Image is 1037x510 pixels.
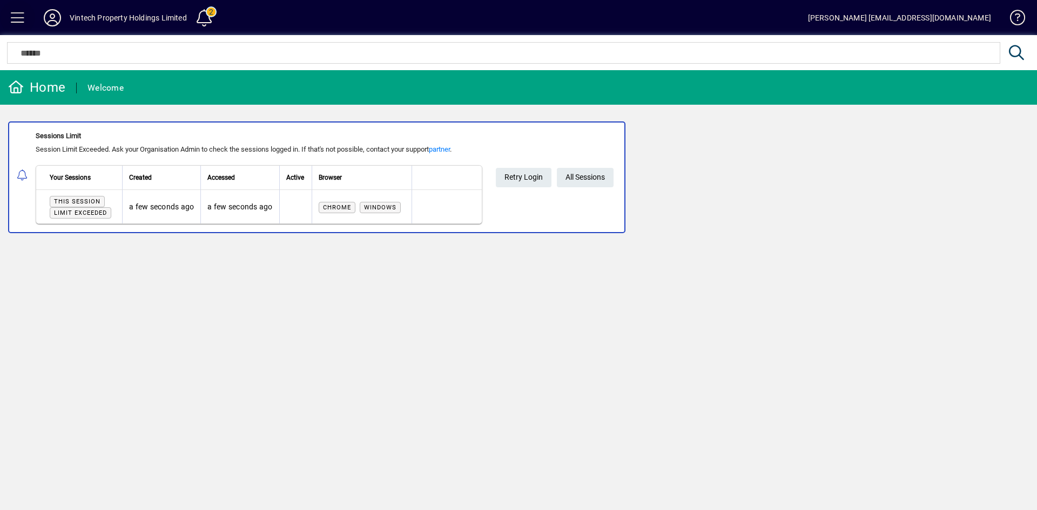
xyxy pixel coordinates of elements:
span: Limit exceeded [54,209,107,216]
span: All Sessions [565,168,605,186]
div: [PERSON_NAME] [EMAIL_ADDRESS][DOMAIN_NAME] [808,9,991,26]
span: Accessed [207,172,235,183]
span: Created [129,172,152,183]
span: Chrome [323,204,351,211]
span: This session [54,198,100,205]
span: Windows [364,204,396,211]
span: Your Sessions [50,172,91,183]
div: Vintech Property Holdings Limited [70,9,187,26]
button: Profile [35,8,70,28]
span: Active [286,172,304,183]
span: Browser [319,172,342,183]
a: partner [429,145,450,153]
div: Sessions Limit [36,131,482,141]
td: a few seconds ago [122,190,200,223]
div: Welcome [87,79,124,97]
button: Retry Login [496,168,551,187]
td: a few seconds ago [200,190,279,223]
span: Retry Login [504,168,543,186]
a: Knowledge Base [1002,2,1023,37]
div: Session Limit Exceeded. Ask your Organisation Admin to check the sessions logged in. If that's no... [36,144,482,155]
div: Home [8,79,65,96]
a: All Sessions [557,168,614,187]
